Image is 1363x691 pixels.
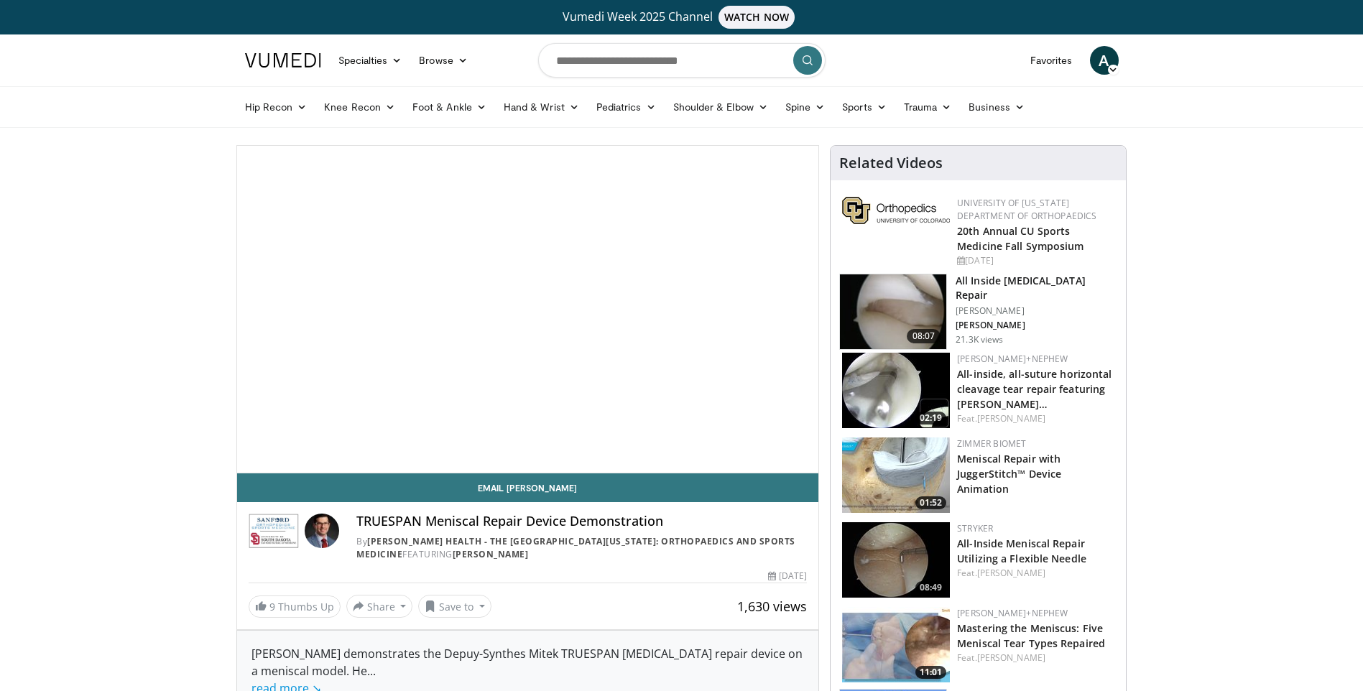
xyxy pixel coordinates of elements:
[977,651,1045,664] a: [PERSON_NAME]
[842,607,950,682] img: 44c00b1e-3a75-4e34-bb5c-37c6caafe70b.150x105_q85_crop-smart_upscale.jpg
[977,567,1045,579] a: [PERSON_NAME]
[236,93,316,121] a: Hip Recon
[418,595,491,618] button: Save to
[957,651,1114,664] div: Feat.
[956,305,1117,317] p: [PERSON_NAME]
[977,412,1045,425] a: [PERSON_NAME]
[895,93,961,121] a: Trauma
[957,254,1114,267] div: [DATE]
[957,537,1086,565] a: All-Inside Meniscal Repair Utilizing a Flexible Needle
[719,6,795,29] span: WATCH NOW
[839,154,943,172] h4: Related Videos
[915,496,946,509] span: 01:52
[915,581,946,594] span: 08:49
[410,46,476,75] a: Browse
[538,43,826,78] input: Search topics, interventions
[737,598,807,615] span: 1,630 views
[1090,46,1119,75] a: A
[956,274,1117,302] h3: All Inside [MEDICAL_DATA] Repair
[245,53,321,68] img: VuMedi Logo
[907,329,941,343] span: 08:07
[665,93,777,121] a: Shoulder & Elbow
[840,274,946,349] img: heCDP4pTuni5z6vX4xMDoxOjA4MTsiGN.150x105_q85_crop-smart_upscale.jpg
[1022,46,1081,75] a: Favorites
[842,437,950,513] a: 01:52
[842,197,950,224] img: 355603a8-37da-49b6-856f-e00d7e9307d3.png.150x105_q85_autocrop_double_scale_upscale_version-0.2.png
[247,6,1117,29] a: Vumedi Week 2025 ChannelWATCH NOW
[957,452,1061,496] a: Meniscal Repair with JuggerStitch™ Device Animation
[839,274,1117,350] a: 08:07 All Inside [MEDICAL_DATA] Repair [PERSON_NAME] [PERSON_NAME] 21.3K views
[453,548,529,560] a: [PERSON_NAME]
[957,197,1096,222] a: University of [US_STATE] Department of Orthopaedics
[956,334,1003,345] p: 21.3K views
[957,567,1114,580] div: Feat.
[960,93,1033,121] a: Business
[957,224,1084,253] a: 20th Annual CU Sports Medicine Fall Symposium
[305,514,339,548] img: Avatar
[249,595,341,618] a: 9 Thumbs Up
[356,514,807,529] h4: TRUESPAN Meniscal Repair Device Demonstration
[495,93,588,121] a: Hand & Wrist
[842,437,950,513] img: 50c219b3-c08f-4b6c-9bf8-c5ca6333d247.150x105_q85_crop-smart_upscale.jpg
[842,353,950,428] img: 173c071b-399e-4fbc-8156-5fdd8d6e2d0e.150x105_q85_crop-smart_upscale.jpg
[356,535,795,560] a: [PERSON_NAME] Health - The [GEOGRAPHIC_DATA][US_STATE]: Orthopaedics and Sports Medicine
[957,353,1068,365] a: [PERSON_NAME]+Nephew
[957,621,1105,650] a: Mastering the Meniscus: Five Meniscal Tear Types Repaired
[842,353,950,428] a: 02:19
[346,595,413,618] button: Share
[957,522,993,534] a: Stryker
[957,437,1026,450] a: Zimmer Biomet
[330,46,411,75] a: Specialties
[237,473,819,502] a: Email [PERSON_NAME]
[249,514,300,548] img: Sanford Health - The University of South Dakota School of Medicine: Orthopaedics and Sports Medicine
[957,367,1112,411] a: All-inside, all-suture horizontal cleavage tear repair featuring [PERSON_NAME]…
[915,412,946,425] span: 02:19
[269,600,275,613] span: 9
[842,522,950,598] a: 08:49
[356,535,807,561] div: By FEATURING
[842,522,950,598] img: 1c2750b8-5e5e-4220-9de8-d61e1844207f.150x105_q85_crop-smart_upscale.jpg
[777,93,833,121] a: Spine
[956,320,1117,331] p: [PERSON_NAME]
[315,93,404,121] a: Knee Recon
[957,607,1068,619] a: [PERSON_NAME]+Nephew
[842,607,950,682] a: 11:01
[768,570,807,583] div: [DATE]
[237,146,819,473] video-js: Video Player
[915,666,946,679] span: 11:01
[957,412,1114,425] div: Feat.
[833,93,895,121] a: Sports
[404,93,495,121] a: Foot & Ankle
[588,93,665,121] a: Pediatrics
